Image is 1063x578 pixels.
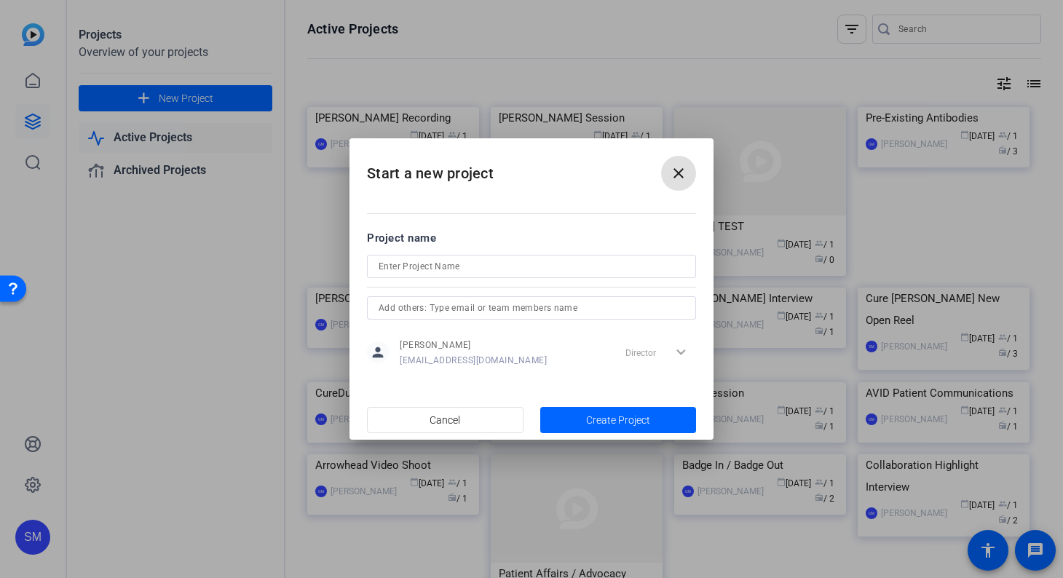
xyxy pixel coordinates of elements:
mat-icon: close [670,165,687,182]
button: Create Project [540,407,697,433]
span: [PERSON_NAME] [400,339,547,351]
span: Create Project [586,413,650,428]
h2: Start a new project [349,138,714,197]
input: Add others: Type email or team members name [379,299,684,317]
input: Enter Project Name [379,258,684,275]
button: Cancel [367,407,523,433]
span: [EMAIL_ADDRESS][DOMAIN_NAME] [400,355,547,366]
span: Cancel [430,406,460,434]
mat-icon: person [367,341,389,363]
div: Project name [367,230,696,246]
